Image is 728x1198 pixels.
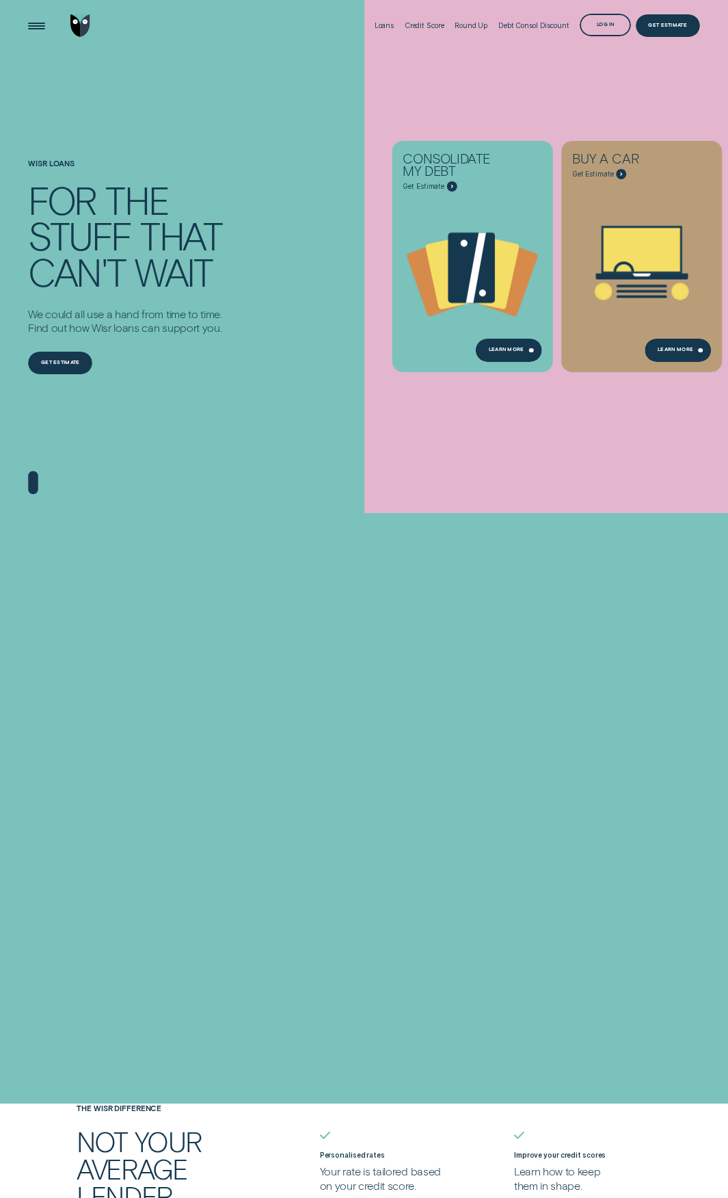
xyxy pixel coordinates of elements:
[403,152,505,181] div: Consolidate my debt
[28,159,222,182] h1: Wisr loans
[498,21,569,30] div: Debt Consol Discount
[135,254,213,289] div: wait
[392,141,553,366] a: Consolidate my debt - Learn more
[28,352,92,375] a: Get estimate
[636,14,700,38] a: Get Estimate
[403,182,444,191] span: Get Estimate
[320,1151,385,1159] label: Personalised rates
[28,254,125,289] div: can't
[28,307,222,335] p: We could all use a hand from time to time. Find out how Wisr loans can support you.
[405,21,444,30] div: Credit Score
[28,218,131,253] div: stuff
[140,218,222,253] div: that
[70,14,90,38] img: Wisr
[561,141,722,366] a: Buy a car - Learn more
[645,339,711,362] a: Learn More
[77,1104,262,1112] h4: The Wisr Difference
[455,21,487,30] div: Round Up
[105,182,168,218] div: the
[514,1151,606,1159] label: Improve your credit scores
[514,1164,651,1193] p: Learn how to keep them in shape.
[28,182,222,289] h4: For the stuff that can't wait
[580,14,631,37] button: Log in
[572,152,675,169] div: Buy a car
[28,182,96,218] div: For
[320,1164,457,1193] p: Your rate is tailored based on your credit score.
[572,170,614,179] span: Get Estimate
[375,21,394,30] div: Loans
[476,339,542,362] a: Learn more
[25,14,49,38] button: Open Menu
